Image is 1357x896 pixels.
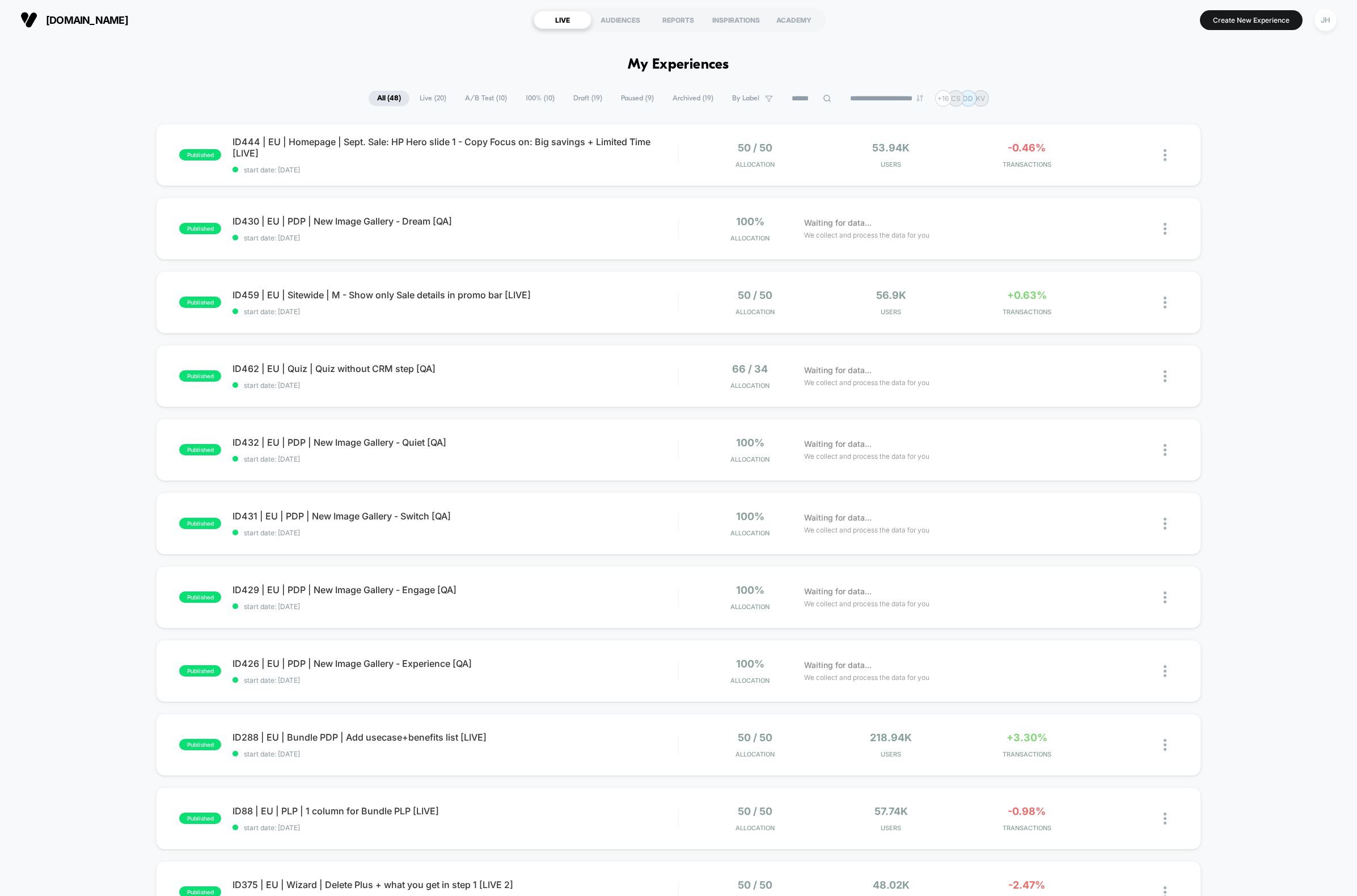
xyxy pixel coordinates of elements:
span: ID288 | EU | Bundle PDP | Add usecase+benefits list [LIVE] [232,732,678,743]
span: Waiting for data... [804,512,872,524]
span: ID462 | EU | Quiz | Quiz without CRM step [QA] [232,363,678,374]
span: published [179,518,221,529]
span: All ( 48 ) [369,91,409,106]
span: published [179,370,221,382]
span: start date: [DATE] [232,234,678,242]
span: We collect and process the data for you [804,672,929,683]
img: close [1164,813,1166,825]
span: 100% [736,584,764,596]
span: start date: [DATE] [232,529,678,537]
img: close [1164,370,1166,382]
p: KV [976,94,985,103]
span: We collect and process the data for you [804,451,929,462]
span: We collect and process the data for you [804,525,929,535]
span: +3.30% [1007,732,1047,743]
span: 56.9k [876,289,906,301]
span: 100% [736,658,764,670]
span: A/B Test ( 10 ) [456,91,515,106]
span: published [179,813,221,824]
span: published [179,444,221,455]
span: 100% [736,437,764,449]
span: Allocation [735,160,775,168]
span: 50 / 50 [738,805,772,817]
span: By Label [732,94,759,103]
span: Allocation [730,455,770,463]
span: start date: [DATE] [232,166,678,174]
span: start date: [DATE] [232,602,678,611]
p: DD [963,94,973,103]
span: ID431 | EU | PDP | New Image Gallery - Switch [QA] [232,510,678,522]
div: INSPIRATIONS [707,11,765,29]
span: published [179,739,221,750]
span: ID88 | EU | PLP | 1 column for Bundle PLP [LIVE] [232,805,678,817]
span: Waiting for data... [804,364,872,377]
span: start date: [DATE] [232,823,678,832]
span: Users [826,824,956,832]
span: published [179,297,221,308]
div: ACADEMY [765,11,823,29]
span: 50 / 50 [738,879,772,891]
div: JH [1314,9,1337,31]
span: published [179,665,221,677]
span: Allocation [730,382,770,390]
img: close [1164,444,1166,456]
div: + 16 [935,90,952,107]
span: Paused ( 9 ) [612,91,662,106]
span: start date: [DATE] [232,676,678,684]
span: Users [826,160,956,168]
span: +0.63% [1007,289,1047,301]
span: [DOMAIN_NAME] [46,14,128,26]
span: 50 / 50 [738,289,772,301]
span: 218.94k [870,732,912,743]
img: end [916,95,923,102]
span: Allocation [735,824,775,832]
span: Waiting for data... [804,585,872,598]
span: -0.46% [1008,142,1046,154]
span: ID426 | EU | PDP | New Image Gallery - Experience [QA] [232,658,678,669]
span: Allocation [730,603,770,611]
img: Visually logo [20,11,37,28]
span: -2.47% [1008,879,1045,891]
button: Create New Experience [1200,10,1303,30]
span: -0.98% [1008,805,1046,817]
img: close [1164,297,1166,308]
img: close [1164,149,1166,161]
div: AUDIENCES [591,11,649,29]
div: LIVE [534,11,591,29]
span: start date: [DATE] [232,455,678,463]
span: 100% [736,215,764,227]
span: start date: [DATE] [232,307,678,316]
span: Users [826,750,956,758]
span: TRANSACTIONS [962,824,1092,832]
span: start date: [DATE] [232,381,678,390]
span: Users [826,308,956,316]
span: Archived ( 19 ) [664,91,722,106]
span: We collect and process the data for you [804,377,929,388]
button: JH [1311,9,1340,32]
span: 53.94k [872,142,910,154]
img: close [1164,518,1166,530]
span: 100% [736,510,764,522]
span: We collect and process the data for you [804,598,929,609]
span: 66 / 34 [732,363,768,375]
span: TRANSACTIONS [962,750,1092,758]
span: published [179,223,221,234]
img: close [1164,739,1166,751]
span: We collect and process the data for you [804,230,929,240]
span: Waiting for data... [804,217,872,229]
span: 48.02k [873,879,910,891]
span: ID375 | EU | Wizard | Delete Plus + what you get in step 1 [LIVE 2] [232,879,678,890]
span: ID459 | EU | Sitewide | M - Show only Sale details in promo bar [LIVE] [232,289,678,301]
button: [DOMAIN_NAME] [17,11,132,29]
span: published [179,149,221,160]
h1: My Experiences [628,57,729,73]
span: Live ( 20 ) [411,91,455,106]
span: Allocation [730,529,770,537]
span: Allocation [730,677,770,684]
span: TRANSACTIONS [962,308,1092,316]
span: TRANSACTIONS [962,160,1092,168]
span: start date: [DATE] [232,750,678,758]
span: ID429 | EU | PDP | New Image Gallery - Engage [QA] [232,584,678,595]
span: Allocation [735,750,775,758]
img: close [1164,591,1166,603]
